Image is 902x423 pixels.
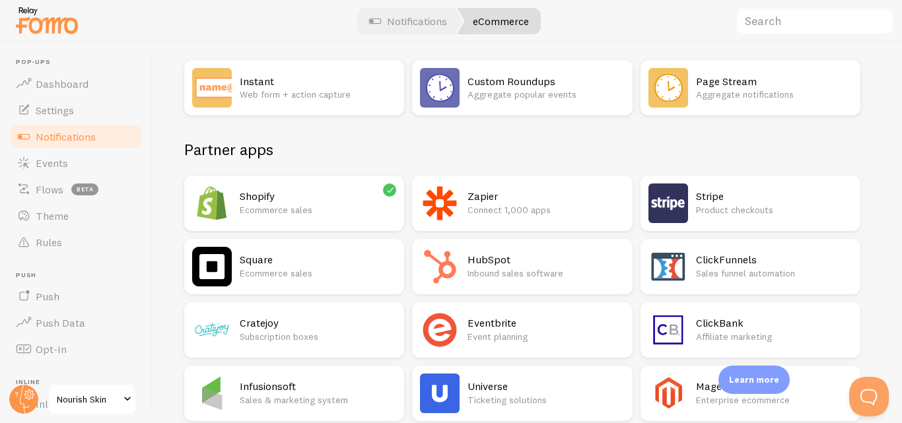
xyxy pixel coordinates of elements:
h2: ClickBank [696,316,852,330]
a: Push [8,283,144,309]
a: Notifications [8,123,144,150]
img: Instant [192,68,232,108]
img: Cratejoy [192,310,232,350]
iframe: Help Scout Beacon - Open [849,377,889,416]
p: Inbound sales software [468,267,624,280]
img: HubSpot [420,247,460,286]
h2: Stripe [696,189,852,203]
a: Rules [8,229,144,255]
p: Learn more [729,374,779,386]
a: Events [8,150,144,176]
span: Theme [36,209,69,222]
img: Page Stream [648,68,688,108]
img: ClickFunnels [648,247,688,286]
p: Affiliate marketing [696,330,852,343]
p: Product checkouts [696,203,852,216]
span: Pop-ups [16,58,144,67]
h2: Custom Roundups [468,75,624,88]
span: Nourish Skin [57,391,120,407]
span: Opt-In [36,342,67,356]
p: Event planning [468,330,624,343]
div: Learn more [718,366,790,394]
span: Push [16,271,144,280]
img: Stripe [648,183,688,223]
img: ClickBank [648,310,688,350]
p: Web form + action capture [240,88,396,101]
h2: Magento [696,379,852,393]
img: Square [192,247,232,286]
h2: ClickFunnels [696,253,852,267]
p: Sales funnel automation [696,267,852,280]
p: Enterprise ecommerce [696,393,852,407]
h2: Eventbrite [468,316,624,330]
h2: Partner apps [184,139,860,160]
h2: Square [240,253,396,267]
span: Settings [36,104,74,117]
h2: HubSpot [468,253,624,267]
span: Inline [16,378,144,387]
span: Flows [36,183,63,196]
img: Magento [648,374,688,413]
a: Theme [8,203,144,229]
h2: Page Stream [696,75,852,88]
a: Dashboard [8,71,144,97]
img: Eventbrite [420,310,460,350]
span: beta [71,183,98,195]
a: Nourish Skin [48,383,137,415]
span: Rules [36,236,62,249]
p: Ticketing solutions [468,393,624,407]
h2: Instant [240,75,396,88]
h2: Zapier [468,189,624,203]
span: Dashboard [36,77,88,90]
a: Flows beta [8,176,144,203]
img: fomo-relay-logo-orange.svg [14,3,80,37]
img: Zapier [420,183,460,223]
p: Subscription boxes [240,330,396,343]
a: Opt-In [8,336,144,362]
a: Settings [8,97,144,123]
h2: Universe [468,379,624,393]
h2: Cratejoy [240,316,396,330]
img: Universe [420,374,460,413]
p: Ecommerce sales [240,267,396,280]
span: Push [36,290,59,303]
p: Sales & marketing system [240,393,396,407]
span: Push Data [36,316,85,329]
p: Connect 1,000 apps [468,203,624,216]
h2: Infusionsoft [240,379,396,393]
p: Ecommerce sales [240,203,396,216]
img: Custom Roundups [420,68,460,108]
h2: Shopify [240,189,396,203]
span: Notifications [36,130,96,143]
p: Aggregate popular events [468,88,624,101]
img: Infusionsoft [192,374,232,413]
p: Aggregate notifications [696,88,852,101]
span: Events [36,156,68,170]
img: Shopify [192,183,232,223]
a: Push Data [8,309,144,336]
